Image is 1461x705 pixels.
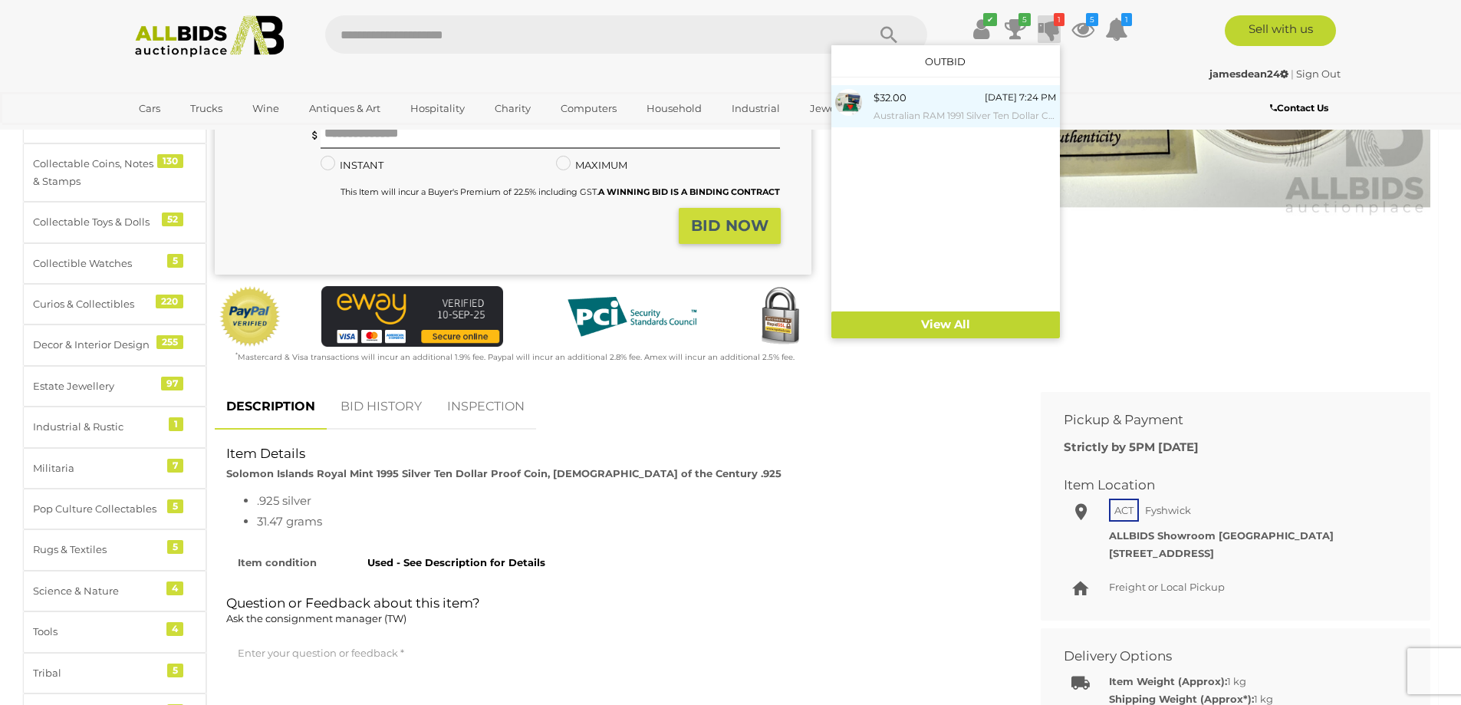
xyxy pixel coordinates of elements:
[23,143,206,203] a: Collectable Coins, Notes & Stamps 130
[167,540,183,554] div: 5
[226,446,1006,461] h2: Item Details
[800,96,867,121] a: Jewellery
[1064,478,1384,493] h2: Item Location
[23,448,206,489] a: Militaria 7
[691,216,768,235] strong: BID NOW
[1225,15,1336,46] a: Sell with us
[235,352,795,362] small: Mastercard & Visa transactions will incur an additional 1.9% fee. Paypal will incur an additional...
[180,96,232,121] a: Trucks
[679,208,781,244] button: BID NOW
[33,336,160,354] div: Decor & Interior Design
[1064,413,1384,427] h2: Pickup & Payment
[831,85,1060,127] a: $32.00 [DATE] 7:24 PM Australian RAM 1991 Silver Ten Dollar Coin, State Series [GEOGRAPHIC_DATA] ...
[33,377,160,395] div: Estate Jewellery
[157,154,183,168] div: 130
[33,541,160,558] div: Rugs & Textiles
[874,89,907,107] div: $32.00
[1270,100,1332,117] a: Contact Us
[555,286,709,348] img: PCI DSS compliant
[33,460,160,477] div: Militaria
[1109,529,1334,542] strong: ALLBIDS Showroom [GEOGRAPHIC_DATA]
[321,156,383,174] label: INSTANT
[166,581,183,595] div: 4
[925,55,966,68] a: Outbid
[215,384,327,430] a: DESCRIPTION
[23,324,206,365] a: Decor & Interior Design 255
[1071,15,1094,43] a: 5
[367,556,545,568] strong: Used - See Description for Details
[33,255,160,272] div: Collectible Watches
[1038,15,1061,43] a: 1
[749,286,811,348] img: Secured by Rapid SSL
[23,202,206,242] a: Collectable Toys & Dolls 52
[167,459,183,473] div: 7
[983,13,997,26] i: ✔
[436,384,536,430] a: INSPECTION
[637,96,712,121] a: Household
[556,156,627,174] label: MAXIMUM
[874,107,1056,124] small: Australian RAM 1991 Silver Ten Dollar Coin, State Series [GEOGRAPHIC_DATA] .925
[1004,15,1027,43] a: 5
[226,467,782,479] strong: Solomon Islands Royal Mint 1995 Silver Ten Dollar Proof Coin, [DEMOGRAPHIC_DATA] of the Century .925
[1109,547,1214,559] strong: [STREET_ADDRESS]
[299,96,390,121] a: Antiques & Art
[1109,581,1225,593] span: Freight or Local Pickup
[1109,675,1227,687] b: Item Weight (Approx):
[33,623,160,641] div: Tools
[156,295,183,308] div: 220
[162,212,183,226] div: 52
[167,499,183,513] div: 5
[23,529,206,570] a: Rugs & Textiles 5
[1141,500,1195,520] span: Fyshwick
[169,417,183,431] div: 1
[23,366,206,407] a: Estate Jewellery 97
[167,664,183,677] div: 5
[226,612,406,624] span: Ask the consignment manager (TW)
[23,611,206,652] a: Tools 4
[1086,13,1098,26] i: 5
[33,155,160,191] div: Collectable Coins, Notes & Stamps
[257,490,1006,511] li: .925 silver
[33,582,160,600] div: Science & Nature
[1064,440,1199,454] b: Strictly by 5PM [DATE]
[1109,499,1139,522] span: ACT
[1054,13,1064,26] i: 1
[1105,15,1128,43] a: 1
[156,335,183,349] div: 255
[329,384,433,430] a: BID HISTORY
[226,596,1006,628] h2: Question or Feedback about this item?
[1270,102,1328,114] b: Contact Us
[831,311,1060,338] a: View All
[33,213,160,231] div: Collectable Toys & Dolls
[1209,68,1288,80] strong: jamesdean24
[1209,68,1291,80] a: jamesdean24
[485,96,541,121] a: Charity
[33,418,160,436] div: Industrial & Rustic
[551,96,627,121] a: Computers
[970,15,993,43] a: ✔
[23,489,206,529] a: Pop Culture Collectables 5
[129,96,170,121] a: Cars
[127,15,293,58] img: Allbids.com.au
[1296,68,1341,80] a: Sign Out
[23,571,206,611] a: Science & Nature 4
[851,15,927,54] button: Search
[167,254,183,268] div: 5
[23,653,206,693] a: Tribal 5
[23,243,206,284] a: Collectible Watches 5
[1018,13,1031,26] i: 5
[400,96,475,121] a: Hospitality
[23,407,206,447] a: Industrial & Rustic 1
[33,664,160,682] div: Tribal
[1121,13,1132,26] i: 1
[321,286,503,347] img: eWAY Payment Gateway
[985,89,1056,106] div: [DATE] 7:24 PM
[129,121,258,147] a: [GEOGRAPHIC_DATA]
[1109,673,1396,690] div: 1 kg
[33,500,160,518] div: Pop Culture Collectables
[166,622,183,636] div: 4
[835,89,862,116] img: 54531-4a.jpeg
[257,511,1006,532] li: 31.47 grams
[238,556,317,568] strong: Item condition
[161,377,183,390] div: 97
